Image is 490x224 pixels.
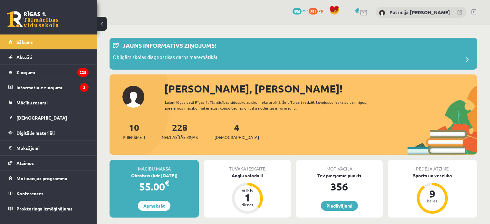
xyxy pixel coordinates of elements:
a: Ziņojumi228 [8,65,89,80]
span: Konferences [16,190,43,196]
span: Atzīmes [16,160,34,166]
a: Rīgas 1. Tālmācības vidusskola [7,11,59,27]
a: Sports un veselība 9 balles [388,172,477,215]
div: Laipni lūgts savā Rīgas 1. Tālmācības vidusskolas skolnieka profilā. Šeit Tu vari redzēt tuvojošo... [165,99,386,111]
span: Mācību resursi [16,100,48,105]
a: Mācību resursi [8,95,89,110]
div: Pēdējā atzīme [388,160,477,172]
img: Patrīcija Paula Ezeriņa [379,10,385,16]
a: Piedāvājumi [321,201,358,211]
span: Motivācijas programma [16,175,67,181]
a: Proktoringa izmēģinājums [8,201,89,216]
a: [DEMOGRAPHIC_DATA] [8,110,89,125]
a: Angļu valoda II Atlicis 1 dienas [204,172,291,215]
span: mP [303,8,308,13]
a: Jauns informatīvs ziņojums! Obligāts skolas diagnostikas darbs matemātikā! [113,41,474,66]
div: Tuvākā ieskaite [204,160,291,172]
legend: Maksājumi [16,141,89,155]
span: Priekšmeti [123,134,145,141]
a: Digitālie materiāli [8,125,89,140]
div: Oktobris (līdz [DATE]) [110,172,199,179]
a: 10Priekšmeti [123,122,145,141]
a: Apmaksāt [138,201,170,211]
a: Informatīvie ziņojumi2 [8,80,89,95]
div: dienas [238,203,257,207]
div: 356 [296,179,383,194]
div: [PERSON_NAME], [PERSON_NAME]! [164,81,477,96]
a: 228Neizlasītās ziņas [162,122,198,141]
i: 228 [77,68,89,77]
p: Obligāts skolas diagnostikas darbs matemātikā! [113,54,217,63]
span: xp [319,8,323,13]
a: Patrīcija [PERSON_NAME] [389,9,450,15]
span: Proktoringa izmēģinājums [16,206,72,211]
span: [DEMOGRAPHIC_DATA] [215,134,259,141]
a: 251 xp [309,8,326,13]
div: 9 [423,189,442,199]
div: balles [423,199,442,203]
a: Atzīmes [8,156,89,170]
a: Sākums [8,34,89,49]
span: 251 [309,8,318,15]
span: 356 [293,8,302,15]
a: Aktuāli [8,50,89,64]
div: 55.00 [110,179,199,194]
div: 1 [238,192,257,203]
div: Angļu valoda II [204,172,291,179]
a: Motivācijas programma [8,171,89,186]
span: € [165,178,169,188]
div: Sports un veselība [388,172,477,179]
span: Digitālie materiāli [16,130,55,136]
a: Maksājumi [8,141,89,155]
i: 2 [80,83,89,92]
div: Atlicis [238,189,257,192]
span: [DEMOGRAPHIC_DATA] [16,115,67,121]
a: Konferences [8,186,89,201]
div: Tev pieejamie punkti [296,172,383,179]
a: 4[DEMOGRAPHIC_DATA] [215,122,259,141]
span: Aktuāli [16,54,32,60]
legend: Ziņojumi [16,65,89,80]
div: Mācību maksa [110,160,199,172]
legend: Informatīvie ziņojumi [16,80,89,95]
span: Neizlasītās ziņas [162,134,198,141]
p: Jauns informatīvs ziņojums! [122,41,216,50]
div: Motivācija [296,160,383,172]
span: Sākums [16,39,33,45]
a: 356 mP [293,8,308,13]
